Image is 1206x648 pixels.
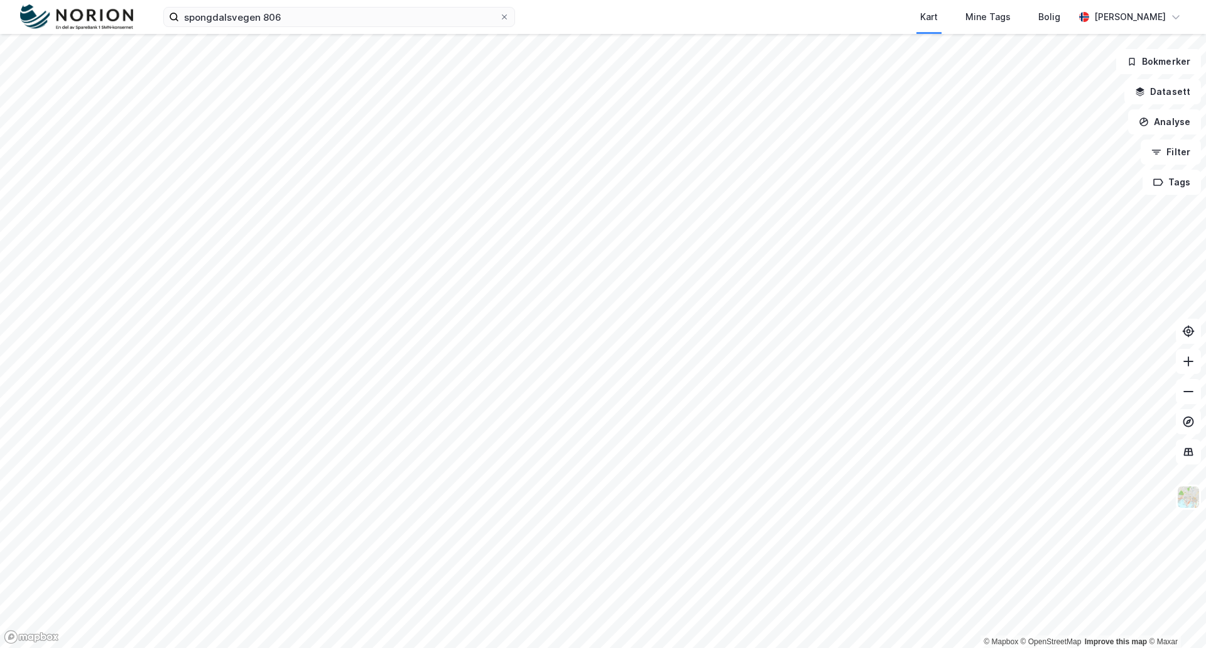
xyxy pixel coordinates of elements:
[1128,109,1201,135] button: Analyse
[1143,170,1201,195] button: Tags
[1021,637,1082,646] a: OpenStreetMap
[4,630,59,644] a: Mapbox homepage
[1116,49,1201,74] button: Bokmerker
[1038,9,1060,25] div: Bolig
[1085,637,1147,646] a: Improve this map
[1124,79,1201,104] button: Datasett
[20,4,133,30] img: norion-logo.80e7a08dc31c2e691866.png
[965,9,1011,25] div: Mine Tags
[1094,9,1166,25] div: [PERSON_NAME]
[179,8,499,26] input: Søk på adresse, matrikkel, gårdeiere, leietakere eller personer
[1176,485,1200,509] img: Z
[920,9,938,25] div: Kart
[1143,588,1206,648] iframe: Chat Widget
[984,637,1018,646] a: Mapbox
[1141,140,1201,165] button: Filter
